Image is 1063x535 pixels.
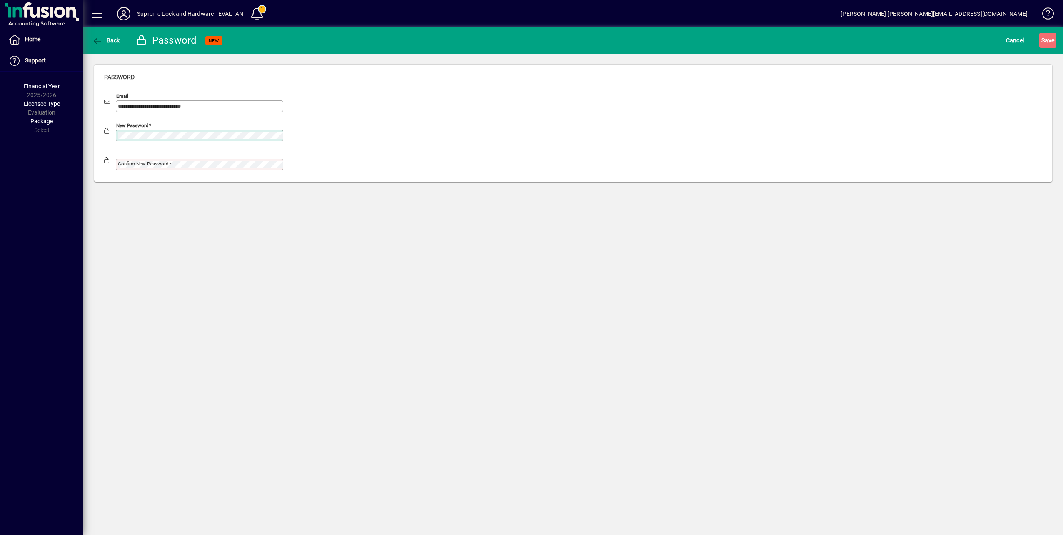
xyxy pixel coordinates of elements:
div: [PERSON_NAME] [PERSON_NAME][EMAIL_ADDRESS][DOMAIN_NAME] [841,7,1028,20]
span: NEW [209,38,219,43]
span: Home [25,36,40,42]
button: Cancel [1004,33,1026,48]
span: Licensee Type [24,100,60,107]
span: Cancel [1006,34,1024,47]
button: Profile [110,6,137,21]
span: ave [1041,34,1054,47]
app-page-header-button: Back [83,33,129,48]
div: Supreme Lock and Hardware - EVAL- AN [137,7,243,20]
mat-label: Confirm new password [118,161,169,167]
a: Support [4,50,83,71]
a: Knowledge Base [1036,2,1053,29]
mat-label: New password [116,122,149,128]
button: Save [1039,33,1056,48]
span: S [1041,37,1045,44]
span: Financial Year [24,83,60,90]
span: Password [104,74,135,80]
span: Back [92,37,120,44]
a: Home [4,29,83,50]
span: Package [30,118,53,125]
div: Password [135,34,197,47]
mat-label: Email [116,93,128,99]
span: Support [25,57,46,64]
button: Back [90,33,122,48]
